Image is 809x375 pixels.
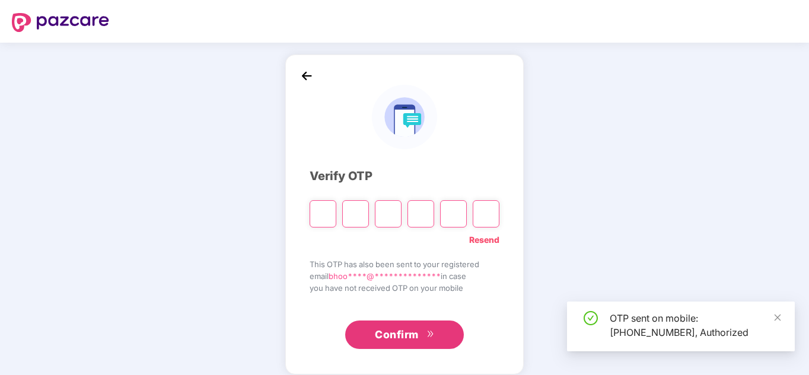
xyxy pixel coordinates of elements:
span: double-right [426,330,434,339]
div: OTP sent on mobile: [PHONE_NUMBER], Authorized [610,311,781,339]
img: logo [372,85,437,149]
span: email in case [310,270,499,282]
img: back_icon [298,67,316,85]
span: you have not received OTP on your mobile [310,282,499,294]
input: Please enter verification code. Digit 1 [310,200,336,227]
input: Digit 3 [375,200,402,227]
input: Digit 5 [440,200,467,227]
button: Confirmdouble-right [345,320,464,349]
input: Digit 6 [473,200,499,227]
span: close [773,313,782,322]
div: Verify OTP [310,167,499,185]
input: Digit 4 [407,200,434,227]
span: This OTP has also been sent to your registered [310,258,499,270]
a: Resend [469,233,499,246]
img: logo [12,13,109,32]
input: Digit 2 [342,200,369,227]
span: check-circle [584,311,598,325]
span: Confirm [375,326,419,343]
